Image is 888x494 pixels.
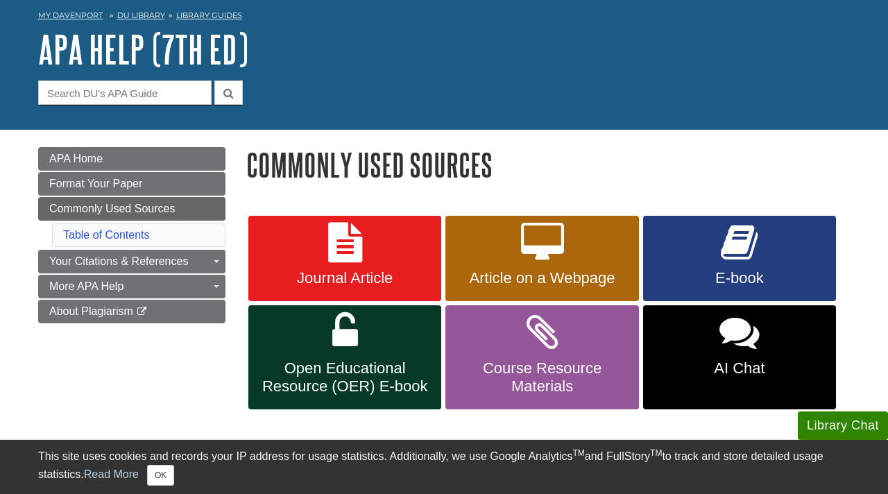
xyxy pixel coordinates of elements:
a: My Davenport [38,10,103,22]
button: Library Chat [798,411,888,440]
nav: breadcrumb [38,6,850,28]
a: Course Resource Materials [445,305,638,409]
a: Your Citations & References [38,250,225,273]
span: Open Educational Resource (OER) E-book [259,359,431,395]
span: E-book [654,269,826,287]
span: Journal Article [259,269,431,287]
a: Read More [84,468,139,480]
a: APA Help (7th Ed) [38,28,248,71]
a: Library Guides [176,10,242,20]
a: About Plagiarism [38,300,225,323]
span: AI Chat [654,359,826,377]
span: Your Citations & References [49,255,188,267]
a: E-book [643,216,836,302]
a: AI Chat [643,305,836,409]
div: This site uses cookies and records your IP address for usage statistics. Additionally, we use Goo... [38,448,850,486]
a: Format Your Paper [38,172,225,196]
span: Article on a Webpage [456,269,628,287]
a: Article on a Webpage [445,216,638,302]
a: APA Home [38,147,225,171]
a: More APA Help [38,275,225,298]
a: Commonly Used Sources [38,197,225,221]
sup: TM [650,448,662,458]
a: Journal Article [248,216,441,302]
a: DU Library [117,10,165,20]
a: Table of Contents [63,229,150,241]
span: Course Resource Materials [456,359,628,395]
div: Guide Page Menu [38,147,225,323]
button: Close [147,465,174,486]
span: APA Home [49,153,103,164]
span: Format Your Paper [49,178,142,189]
span: More APA Help [49,280,123,292]
i: This link opens in a new window [136,307,148,316]
h1: Commonly Used Sources [246,147,850,182]
input: Search DU's APA Guide [38,80,212,105]
span: About Plagiarism [49,305,133,317]
span: Commonly Used Sources [49,203,175,214]
a: Open Educational Resource (OER) E-book [248,305,441,409]
sup: TM [572,448,584,458]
